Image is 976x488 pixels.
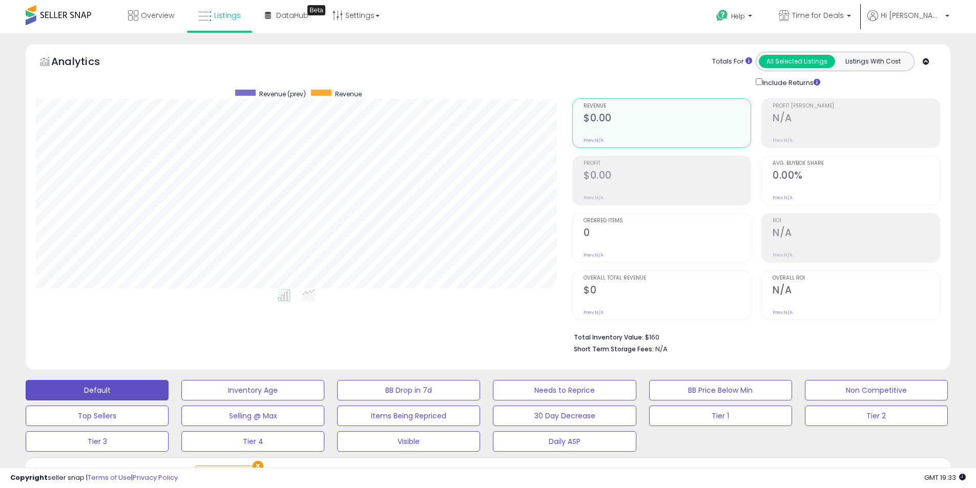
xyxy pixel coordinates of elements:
button: Tier 1 [649,406,792,426]
button: × [253,461,263,472]
b: Total Inventory Value: [574,333,643,342]
small: Prev: N/A [584,137,604,143]
button: All Selected Listings [759,55,835,68]
button: Tier 3 [26,431,169,452]
small: Prev: N/A [584,252,604,258]
span: N/A [655,344,668,354]
span: Ordered Items [584,218,751,224]
button: BB Price Below Min [649,380,792,400]
button: Non Competitive [805,380,948,400]
a: Help [708,2,762,33]
p: Listing States: [797,465,950,475]
span: Overall Total Revenue [584,275,751,281]
span: Hi [PERSON_NAME] [881,10,942,20]
h2: N/A [773,112,940,126]
span: Revenue [335,90,362,98]
span: Help [731,12,745,20]
button: Top Sellers [26,406,169,426]
span: DataHub [276,10,308,20]
h2: N/A [773,227,940,241]
button: Visible [337,431,480,452]
span: 2025-10-13 19:33 GMT [924,473,966,482]
span: Overall ROI [773,275,940,281]
button: 30 Day Decrease [493,406,636,426]
span: Revenue [584,103,751,109]
button: Needs to Reprice [493,380,636,400]
div: seller snap | | [10,473,178,483]
h2: 0.00% [773,169,940,183]
button: Daily ASP [493,431,636,452]
small: Prev: N/A [773,309,793,315]
button: Tier 2 [805,406,948,426]
h2: $0 [584,284,751,298]
small: Prev: N/A [584,195,604,201]
small: Prev: N/A [773,252,793,258]
span: Listings [214,10,241,20]
button: Inventory Age [181,380,324,400]
button: Default [26,380,169,400]
li: $160 [574,330,932,343]
span: ROI [773,218,940,224]
small: Prev: N/A [773,137,793,143]
h2: $0.00 [584,169,751,183]
button: Tier 4 [181,431,324,452]
a: Terms of Use [88,473,131,482]
button: Selling @ Max [181,406,324,426]
small: Prev: N/A [584,309,604,315]
span: Avg. Buybox Share [773,161,940,166]
span: Time for Deals [792,10,844,20]
span: Profit [PERSON_NAME] [773,103,940,109]
span: Profit [584,161,751,166]
h2: N/A [773,284,940,298]
button: Listings With Cost [835,55,911,68]
i: Get Help [716,9,729,22]
button: Items Being Repriced [337,406,480,426]
span: Overview [141,10,174,20]
a: Hi [PERSON_NAME] [867,10,949,33]
div: Include Returns [748,76,833,88]
div: Totals For [712,57,752,67]
a: Privacy Policy [133,473,178,482]
b: Short Term Storage Fees: [574,345,654,353]
span: Revenue (prev) [259,90,306,98]
h2: 0 [584,227,751,241]
button: BB Drop in 7d [337,380,480,400]
div: Tooltip anchor [307,5,325,15]
strong: Copyright [10,473,48,482]
small: Prev: N/A [773,195,793,201]
h5: Analytics [51,54,120,71]
h2: $0.00 [584,112,751,126]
